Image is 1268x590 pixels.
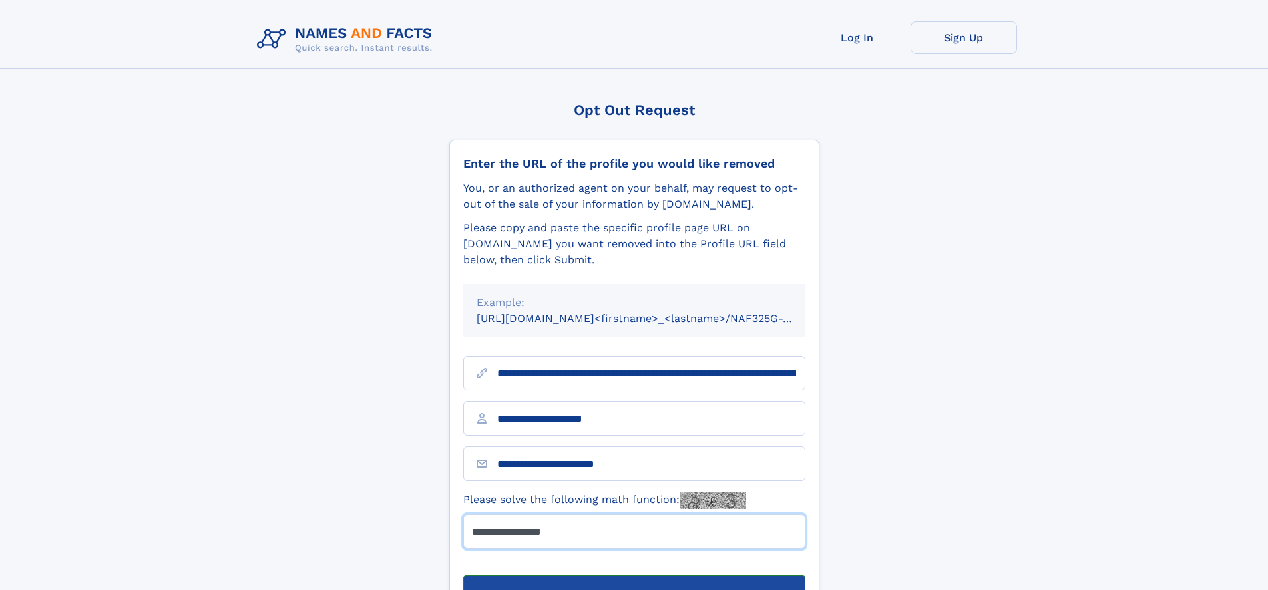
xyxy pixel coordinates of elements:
[463,180,805,212] div: You, or an authorized agent on your behalf, may request to opt-out of the sale of your informatio...
[804,21,911,54] a: Log In
[463,220,805,268] div: Please copy and paste the specific profile page URL on [DOMAIN_NAME] you want removed into the Pr...
[477,295,792,311] div: Example:
[252,21,443,57] img: Logo Names and Facts
[463,156,805,171] div: Enter the URL of the profile you would like removed
[449,102,819,118] div: Opt Out Request
[911,21,1017,54] a: Sign Up
[477,312,831,325] small: [URL][DOMAIN_NAME]<firstname>_<lastname>/NAF325G-xxxxxxxx
[463,492,746,509] label: Please solve the following math function:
